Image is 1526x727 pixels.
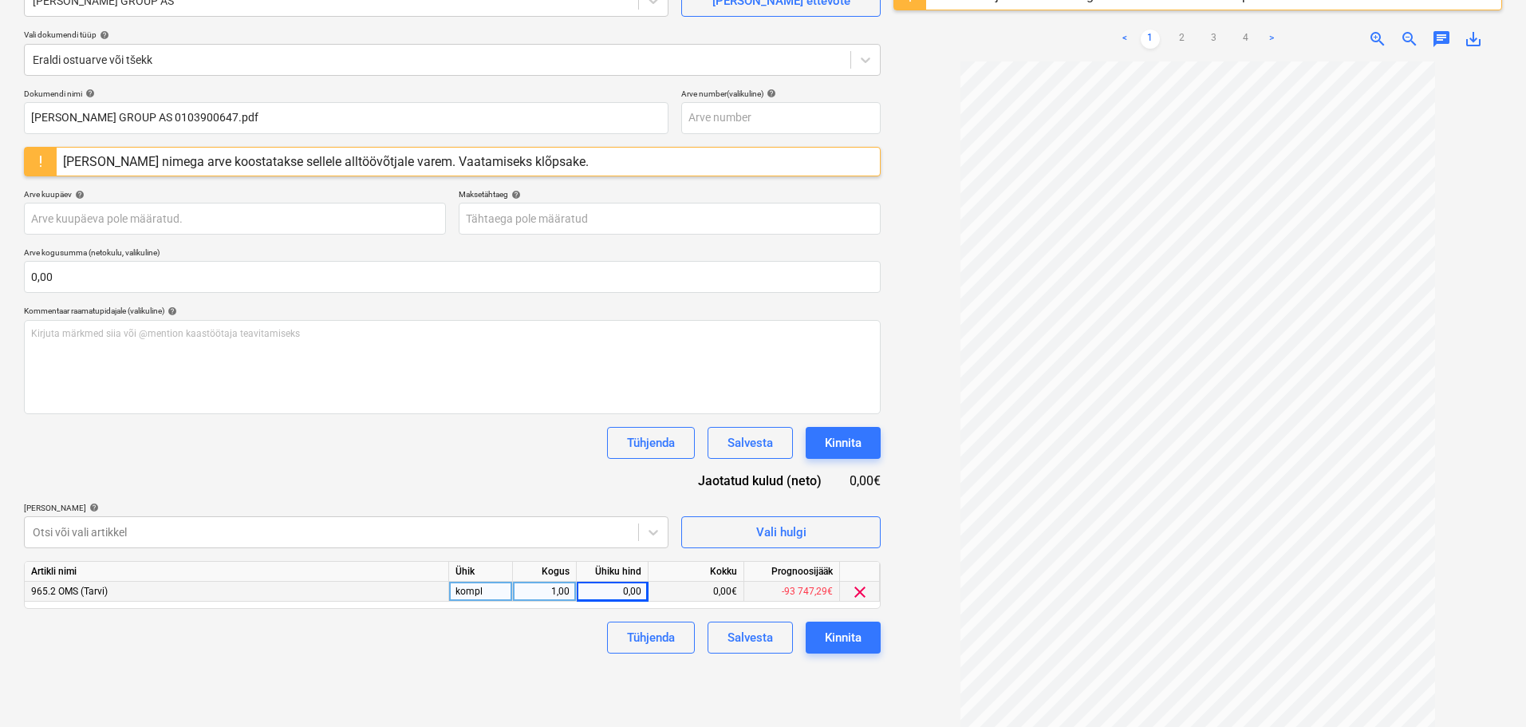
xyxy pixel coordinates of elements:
a: Page 3 [1205,30,1224,49]
span: help [164,306,177,316]
span: chat [1432,30,1451,49]
div: Kogus [513,562,577,582]
div: Salvesta [728,433,773,453]
div: Artikli nimi [25,562,449,582]
div: -93 747,29€ [744,582,840,602]
a: Next page [1262,30,1281,49]
div: [PERSON_NAME] nimega arve koostatakse sellele alltöövõtjale varem. Vaatamiseks klõpsake. [63,154,589,169]
button: Tühjenda [607,622,695,654]
div: 1,00 [519,582,570,602]
div: Vali hulgi [756,522,806,543]
span: help [82,89,95,98]
input: Arve number [681,102,881,134]
a: Page 4 [1236,30,1256,49]
div: Kinnita [825,433,862,453]
iframe: Chat Widget [1446,650,1526,727]
span: zoom_out [1400,30,1419,49]
div: Maksetähtaeg [459,189,881,200]
input: Arve kogusumma (netokulu, valikuline) [24,261,881,293]
div: 0,00€ [847,472,881,490]
a: Page 1 is your current page [1141,30,1160,49]
span: help [97,30,109,40]
span: help [72,190,85,200]
input: Dokumendi nimi [24,102,668,134]
div: [PERSON_NAME] [24,503,668,513]
input: Arve kuupäeva pole määratud. [24,203,446,235]
div: Arve kuupäev [24,189,446,200]
div: Prognoosijääk [744,562,840,582]
span: help [508,190,521,200]
div: Ühik [449,562,513,582]
span: help [763,89,776,98]
a: Previous page [1115,30,1134,49]
p: Arve kogusumma (netokulu, valikuline) [24,247,881,261]
div: Tühjenda [627,433,675,453]
div: Ühiku hind [577,562,649,582]
div: Kommentaar raamatupidajale (valikuline) [24,306,881,316]
div: Jaotatud kulud (neto) [673,472,847,490]
div: 0,00 [583,582,641,602]
span: 965.2 OMS (Tarvi) [31,586,108,597]
div: Dokumendi nimi [24,89,668,99]
div: 0,00€ [649,582,744,602]
div: Vali dokumendi tüüp [24,30,881,40]
button: Tühjenda [607,427,695,459]
div: kompl [449,582,513,602]
a: Page 2 [1173,30,1192,49]
div: Kokku [649,562,744,582]
button: Salvesta [708,427,793,459]
span: help [86,503,99,512]
div: Tühjenda [627,627,675,648]
span: clear [850,583,869,602]
input: Tähtaega pole määratud [459,203,881,235]
button: Kinnita [806,427,881,459]
span: save_alt [1464,30,1483,49]
button: Vali hulgi [681,516,881,548]
div: Kinnita [825,627,862,648]
span: zoom_in [1368,30,1387,49]
button: Salvesta [708,622,793,654]
div: Salvesta [728,627,773,648]
div: Arve number (valikuline) [681,89,881,99]
button: Kinnita [806,622,881,654]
